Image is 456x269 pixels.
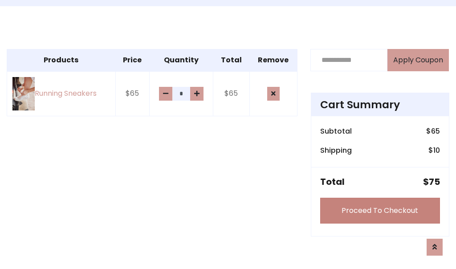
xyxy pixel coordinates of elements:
[320,198,440,224] a: Proceed To Checkout
[431,126,440,136] span: 65
[115,71,149,116] td: $65
[213,71,249,116] td: $65
[150,49,213,71] th: Quantity
[387,49,449,71] button: Apply Coupon
[320,176,345,187] h5: Total
[320,98,440,111] h4: Cart Summary
[426,127,440,135] h6: $
[428,146,440,155] h6: $
[429,175,440,188] span: 75
[12,77,110,110] a: Running Sneakers
[433,145,440,155] span: 10
[320,146,352,155] h6: Shipping
[115,49,149,71] th: Price
[423,176,440,187] h5: $
[320,127,352,135] h6: Subtotal
[249,49,297,71] th: Remove
[7,49,116,71] th: Products
[213,49,249,71] th: Total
